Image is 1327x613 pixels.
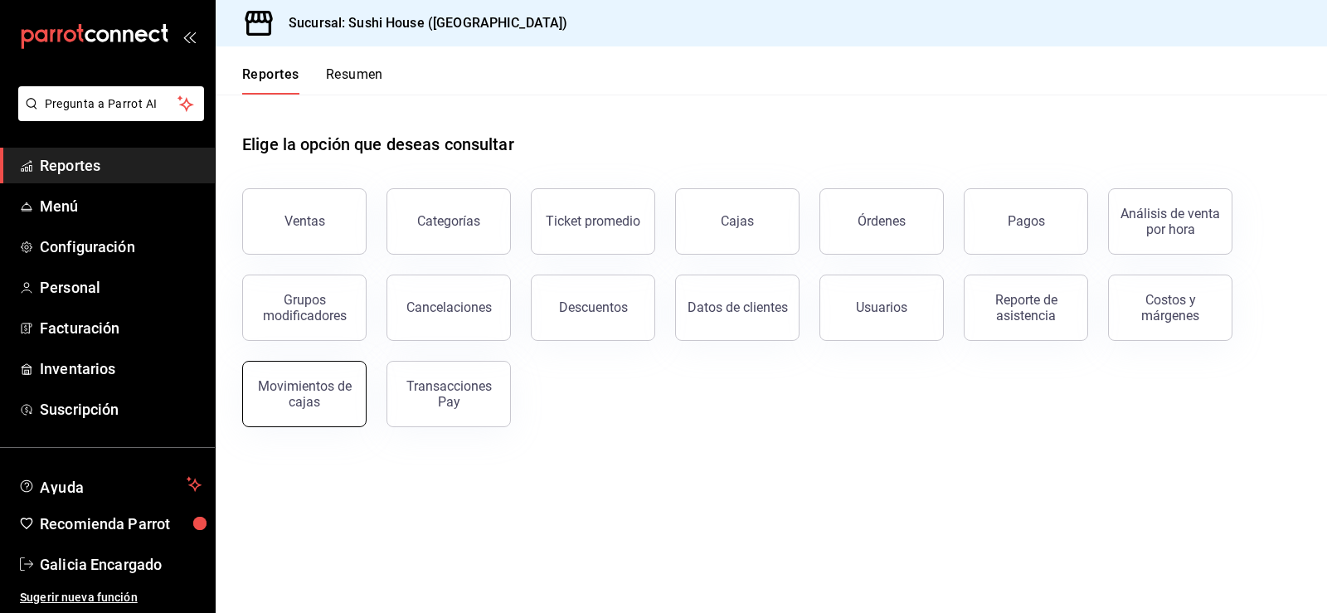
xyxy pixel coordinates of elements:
[20,589,202,606] span: Sugerir nueva función
[40,154,202,177] span: Reportes
[40,398,202,421] span: Suscripción
[326,66,383,95] button: Resumen
[675,275,800,341] button: Datos de clientes
[546,213,640,229] div: Ticket promedio
[1108,188,1232,255] button: Análisis de venta por hora
[40,276,202,299] span: Personal
[40,195,202,217] span: Menú
[964,188,1088,255] button: Pagos
[40,474,180,494] span: Ayuda
[40,317,202,339] span: Facturación
[242,275,367,341] button: Grupos modificadores
[406,299,492,315] div: Cancelaciones
[242,66,299,95] button: Reportes
[1119,206,1222,237] div: Análisis de venta por hora
[688,299,788,315] div: Datos de clientes
[386,361,511,427] button: Transacciones Pay
[386,275,511,341] button: Cancelaciones
[1008,213,1045,229] div: Pagos
[975,292,1077,324] div: Reporte de asistencia
[1108,275,1232,341] button: Costos y márgenes
[182,30,196,43] button: open_drawer_menu
[45,95,178,113] span: Pregunta a Parrot AI
[40,513,202,535] span: Recomienda Parrot
[531,275,655,341] button: Descuentos
[40,553,202,576] span: Galicia Encargado
[242,132,514,157] h1: Elige la opción que deseas consultar
[284,213,325,229] div: Ventas
[531,188,655,255] button: Ticket promedio
[40,236,202,258] span: Configuración
[819,188,944,255] button: Órdenes
[819,275,944,341] button: Usuarios
[721,212,755,231] div: Cajas
[856,299,907,315] div: Usuarios
[858,213,906,229] div: Órdenes
[242,361,367,427] button: Movimientos de cajas
[1119,292,1222,324] div: Costos y márgenes
[417,213,480,229] div: Categorías
[253,378,356,410] div: Movimientos de cajas
[40,358,202,380] span: Inventarios
[964,275,1088,341] button: Reporte de asistencia
[386,188,511,255] button: Categorías
[559,299,628,315] div: Descuentos
[12,107,204,124] a: Pregunta a Parrot AI
[397,378,500,410] div: Transacciones Pay
[242,66,383,95] div: navigation tabs
[242,188,367,255] button: Ventas
[675,188,800,255] a: Cajas
[18,86,204,121] button: Pregunta a Parrot AI
[275,13,567,33] h3: Sucursal: Sushi House ([GEOGRAPHIC_DATA])
[253,292,356,324] div: Grupos modificadores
